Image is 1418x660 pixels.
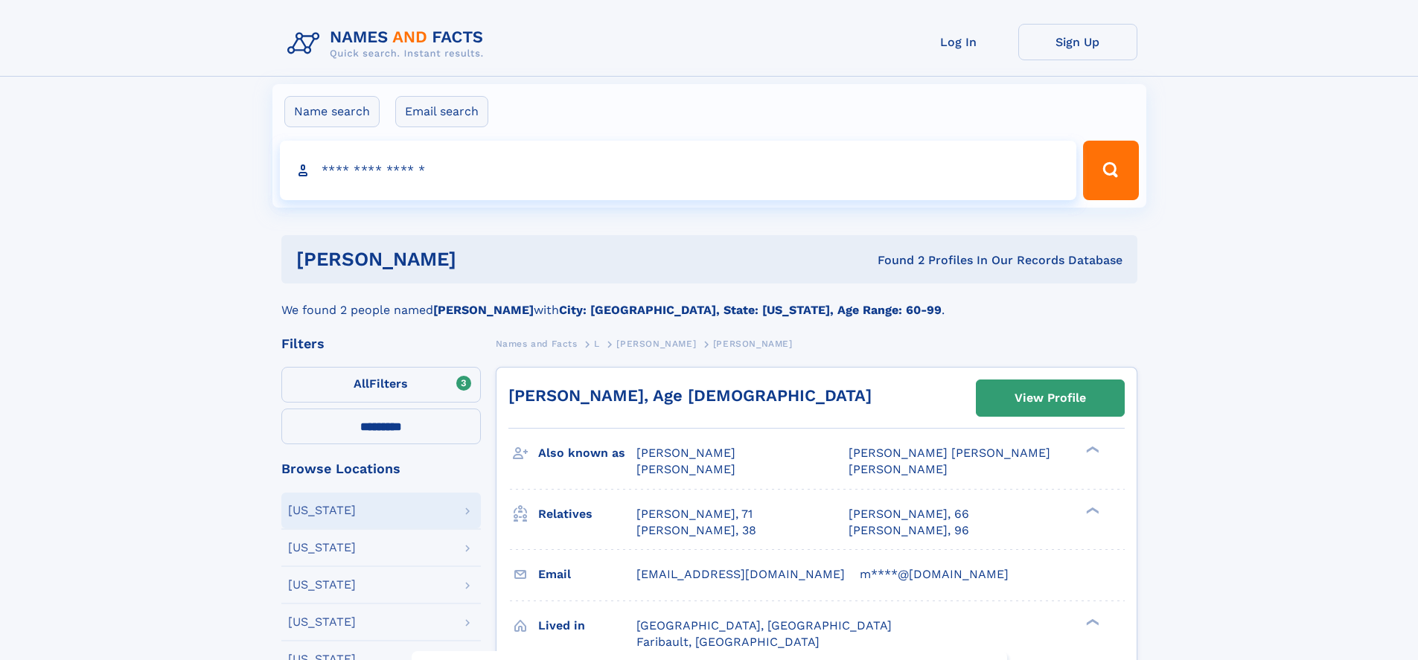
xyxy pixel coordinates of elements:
[281,337,481,350] div: Filters
[288,616,356,628] div: [US_STATE]
[849,446,1050,460] span: [PERSON_NAME] [PERSON_NAME]
[496,334,578,353] a: Names and Facts
[1082,445,1100,455] div: ❯
[849,506,969,522] a: [PERSON_NAME], 66
[433,303,534,317] b: [PERSON_NAME]
[594,339,600,349] span: L
[616,339,696,349] span: [PERSON_NAME]
[667,252,1122,269] div: Found 2 Profiles In Our Records Database
[636,635,820,649] span: Faribault, [GEOGRAPHIC_DATA]
[354,377,369,391] span: All
[636,522,756,539] a: [PERSON_NAME], 38
[899,24,1018,60] a: Log In
[538,440,636,466] h3: Also known as
[616,334,696,353] a: [PERSON_NAME]
[296,250,667,269] h1: [PERSON_NAME]
[559,303,942,317] b: City: [GEOGRAPHIC_DATA], State: [US_STATE], Age Range: 60-99
[281,283,1137,319] div: We found 2 people named with .
[849,462,948,476] span: [PERSON_NAME]
[1082,617,1100,627] div: ❯
[288,579,356,591] div: [US_STATE]
[538,562,636,587] h3: Email
[284,96,380,127] label: Name search
[281,462,481,475] div: Browse Locations
[594,334,600,353] a: L
[1083,141,1138,200] button: Search Button
[636,567,845,581] span: [EMAIL_ADDRESS][DOMAIN_NAME]
[288,542,356,554] div: [US_STATE]
[713,339,793,349] span: [PERSON_NAME]
[977,380,1124,416] a: View Profile
[281,367,481,403] label: Filters
[538,613,636,638] h3: Lived in
[636,618,892,632] span: [GEOGRAPHIC_DATA], [GEOGRAPHIC_DATA]
[280,141,1077,200] input: search input
[636,446,735,460] span: [PERSON_NAME]
[281,24,496,64] img: Logo Names and Facts
[1018,24,1137,60] a: Sign Up
[288,504,356,516] div: [US_STATE]
[636,462,735,476] span: [PERSON_NAME]
[636,506,753,522] a: [PERSON_NAME], 71
[1015,381,1086,415] div: View Profile
[849,522,969,539] a: [PERSON_NAME], 96
[508,386,872,405] a: [PERSON_NAME], Age [DEMOGRAPHIC_DATA]
[538,502,636,527] h3: Relatives
[1082,505,1100,515] div: ❯
[395,96,488,127] label: Email search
